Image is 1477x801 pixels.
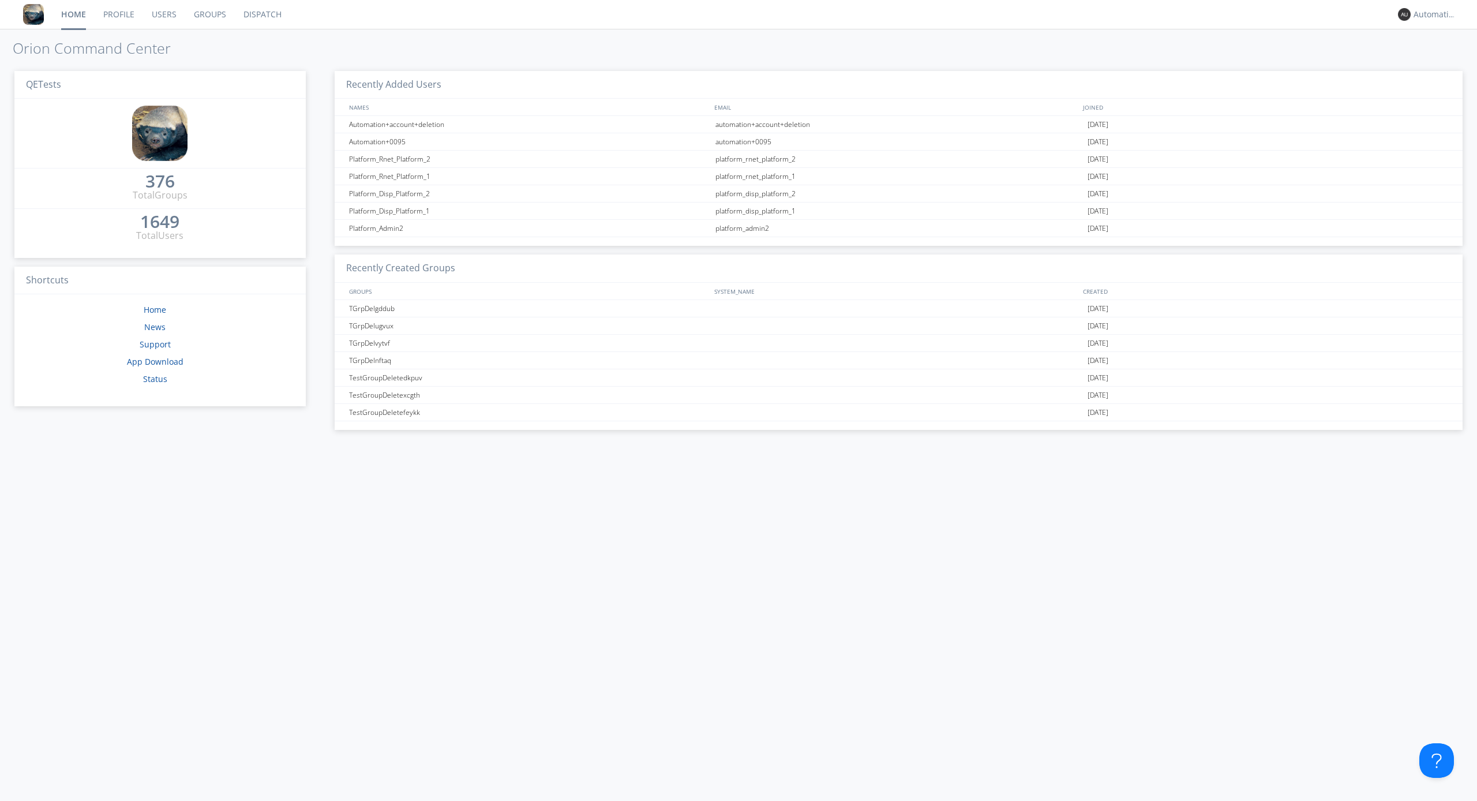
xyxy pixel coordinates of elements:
div: CREATED [1080,283,1451,300]
span: [DATE] [1088,185,1108,203]
div: Automation+account+deletion [346,116,713,133]
div: TGrpDelugvux [346,317,713,334]
span: [DATE] [1088,168,1108,185]
span: [DATE] [1088,317,1108,335]
a: Platform_Rnet_Platform_2platform_rnet_platform_2[DATE] [335,151,1463,168]
div: platform_rnet_platform_1 [713,168,1085,185]
a: Automation+account+deletionautomation+account+deletion[DATE] [335,116,1463,133]
div: TestGroupDeletexcgth [346,387,713,403]
a: TGrpDelugvux[DATE] [335,317,1463,335]
div: Platform_Rnet_Platform_2 [346,151,713,167]
span: [DATE] [1088,404,1108,421]
a: Status [143,373,167,384]
span: [DATE] [1088,220,1108,237]
a: Platform_Rnet_Platform_1platform_rnet_platform_1[DATE] [335,168,1463,185]
div: TGrpDelvytvf [346,335,713,351]
iframe: Toggle Customer Support [1419,743,1454,778]
span: [DATE] [1088,300,1108,317]
div: platform_disp_platform_2 [713,185,1085,202]
div: Total Groups [133,189,188,202]
div: TGrpDelgddub [346,300,713,317]
span: [DATE] [1088,369,1108,387]
div: GROUPS [346,283,708,300]
div: TestGroupDeletefeykk [346,404,713,421]
div: Platform_Disp_Platform_2 [346,185,713,202]
a: TGrpDelnftaq[DATE] [335,352,1463,369]
a: TestGroupDeletefeykk[DATE] [335,404,1463,421]
div: Total Users [136,229,183,242]
span: [DATE] [1088,203,1108,220]
img: 373638.png [1398,8,1411,21]
span: [DATE] [1088,133,1108,151]
div: 1649 [140,216,179,227]
a: 1649 [140,216,179,229]
div: TestGroupDeletedkpuv [346,369,713,386]
a: News [144,321,166,332]
a: TestGroupDeletedkpuv[DATE] [335,369,1463,387]
div: TGrpDelnftaq [346,352,713,369]
div: platform_admin2 [713,220,1085,237]
h3: Shortcuts [14,267,306,295]
img: 8ff700cf5bab4eb8a436322861af2272 [132,106,188,161]
div: Automation+0095 [346,133,713,150]
div: Automation+0004 [1414,9,1457,20]
div: EMAIL [711,99,1080,115]
a: TGrpDelvytvf[DATE] [335,335,1463,352]
h3: Recently Added Users [335,71,1463,99]
div: 376 [145,175,175,187]
span: [DATE] [1088,116,1108,133]
span: QETests [26,78,61,91]
span: [DATE] [1088,352,1108,369]
a: Home [144,304,166,315]
div: automation+0095 [713,133,1085,150]
a: Platform_Admin2platform_admin2[DATE] [335,220,1463,237]
div: SYSTEM_NAME [711,283,1080,300]
a: Platform_Disp_Platform_1platform_disp_platform_1[DATE] [335,203,1463,220]
img: 8ff700cf5bab4eb8a436322861af2272 [23,4,44,25]
span: [DATE] [1088,335,1108,352]
a: Automation+0095automation+0095[DATE] [335,133,1463,151]
a: TGrpDelgddub[DATE] [335,300,1463,317]
a: App Download [127,356,183,367]
div: Platform_Rnet_Platform_1 [346,168,713,185]
div: platform_disp_platform_1 [713,203,1085,219]
div: NAMES [346,99,708,115]
h3: Recently Created Groups [335,254,1463,283]
div: JOINED [1080,99,1451,115]
div: Platform_Disp_Platform_1 [346,203,713,219]
div: Platform_Admin2 [346,220,713,237]
a: 376 [145,175,175,189]
a: Platform_Disp_Platform_2platform_disp_platform_2[DATE] [335,185,1463,203]
a: Support [140,339,171,350]
a: TestGroupDeletexcgth[DATE] [335,387,1463,404]
div: platform_rnet_platform_2 [713,151,1085,167]
span: [DATE] [1088,387,1108,404]
span: [DATE] [1088,151,1108,168]
div: automation+account+deletion [713,116,1085,133]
